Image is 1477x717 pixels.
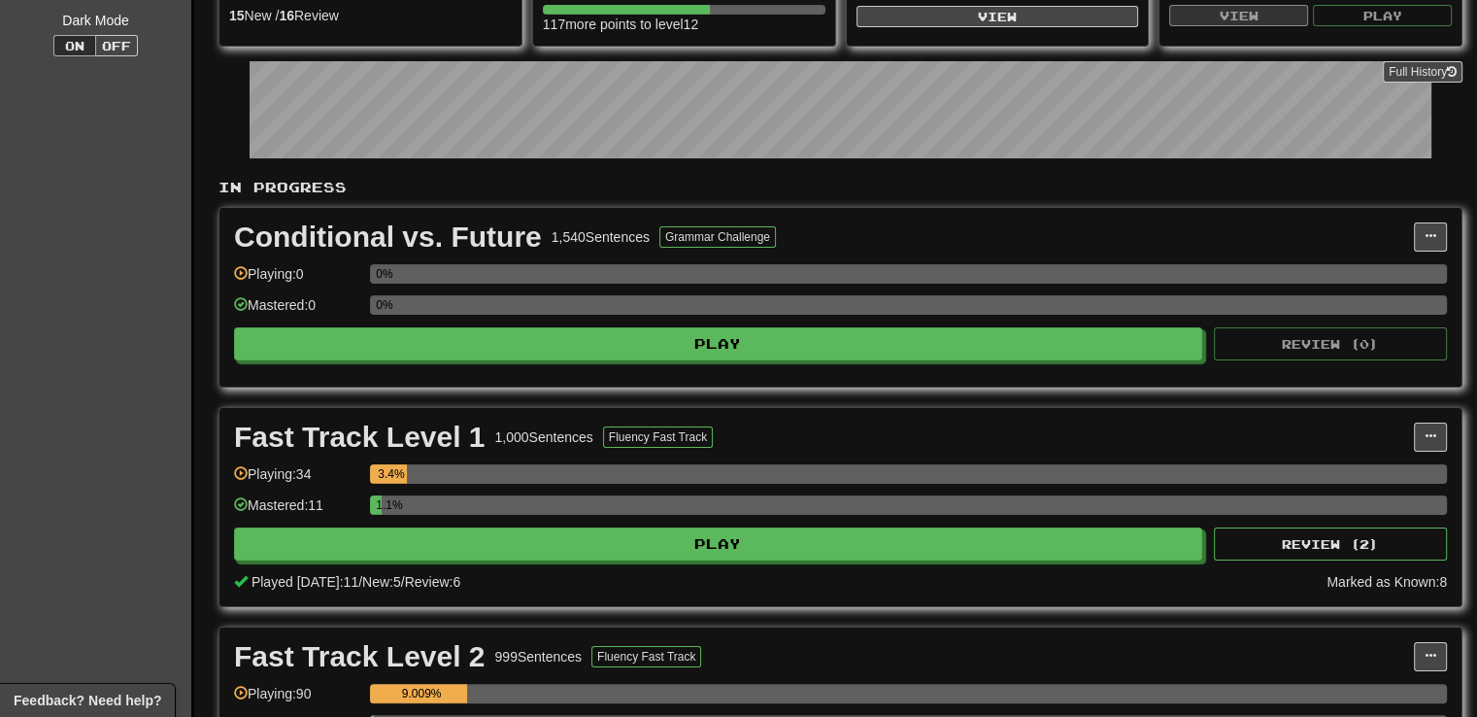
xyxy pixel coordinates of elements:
span: Played [DATE]: 11 [252,574,358,590]
span: Open feedback widget [14,691,161,710]
button: Off [95,35,138,56]
div: 1.1% [376,495,382,515]
div: Playing: 34 [234,464,360,496]
strong: 15 [229,8,245,23]
div: Marked as Known: 8 [1326,572,1447,592]
button: Play [234,528,1202,561]
div: Fast Track Level 2 [234,642,486,671]
div: 117 more points to level 12 [543,15,825,34]
div: 999 Sentences [495,647,583,666]
button: View [856,6,1139,27]
div: Conditional vs. Future [234,222,542,252]
div: Fast Track Level 1 [234,423,486,452]
span: / [358,574,362,590]
div: 1,540 Sentences [552,227,650,247]
div: Mastered: 11 [234,495,360,528]
div: 3.4% [376,464,406,484]
button: Play [1313,5,1452,26]
div: Dark Mode [15,11,177,30]
p: In Progress [218,178,1462,197]
button: Fluency Fast Track [591,646,701,667]
button: On [53,35,96,56]
div: New / Review [229,6,512,25]
strong: 16 [279,8,294,23]
span: / [401,574,405,590]
button: Grammar Challenge [659,226,776,248]
div: 9.009% [376,684,467,703]
button: View [1169,5,1308,26]
span: New: 5 [362,574,401,590]
button: Fluency Fast Track [603,427,713,448]
button: Play [234,327,1202,360]
div: Mastered: 0 [234,295,360,327]
a: Full History [1383,61,1462,83]
div: 1,000 Sentences [495,427,593,447]
span: Review: 6 [405,574,461,590]
button: Review (2) [1214,528,1447,561]
div: Playing: 0 [234,264,360,296]
div: Playing: 90 [234,684,360,716]
button: Review (0) [1214,327,1447,360]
